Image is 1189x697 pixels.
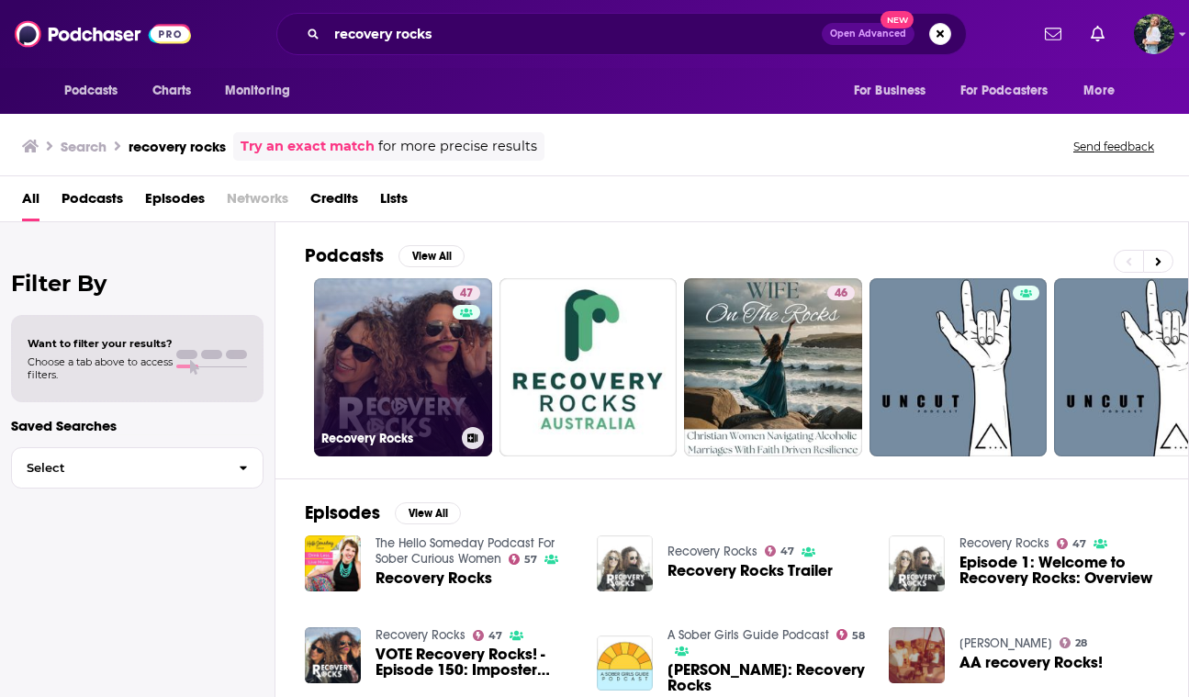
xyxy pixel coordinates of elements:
span: More [1083,78,1115,104]
a: 47 [453,286,480,300]
button: View All [398,245,465,267]
span: New [881,11,914,28]
a: 47 [1057,538,1087,549]
button: open menu [948,73,1075,108]
span: For Podcasters [960,78,1049,104]
a: A Sober Girls Guide Podcast [667,627,829,643]
a: Tawny Lara: Recovery Rocks [667,662,867,693]
a: 28 [1060,637,1088,648]
a: 47 [473,630,503,641]
span: 47 [1072,540,1086,548]
span: Monitoring [225,78,290,104]
h2: Podcasts [305,244,384,267]
a: Fernando Montes de Oca [959,635,1052,651]
div: Search podcasts, credits, & more... [276,13,967,55]
a: Podcasts [62,184,123,221]
button: open menu [841,73,949,108]
a: Episodes [145,184,205,221]
button: Select [11,447,264,489]
span: Choose a tab above to access filters. [28,355,173,381]
span: 57 [524,556,537,564]
span: 28 [1075,639,1087,647]
img: Episode 1: Welcome to Recovery Rocks: Overview [889,535,945,591]
button: Send feedback [1068,139,1160,154]
button: open menu [212,73,314,108]
span: 47 [460,285,473,303]
p: Saved Searches [11,417,264,434]
span: 47 [780,547,794,556]
span: for more precise results [378,136,537,157]
span: Want to filter your results? [28,337,173,350]
span: 58 [852,632,865,640]
a: Show notifications dropdown [1083,18,1112,50]
span: Select [12,462,224,474]
button: View All [395,502,461,524]
span: [PERSON_NAME]: Recovery Rocks [667,662,867,693]
a: Show notifications dropdown [1038,18,1069,50]
a: 46 [827,286,855,300]
img: Tawny Lara: Recovery Rocks [597,635,653,691]
h3: Recovery Rocks [321,431,454,446]
a: The Hello Someday Podcast For Sober Curious Women [376,535,555,567]
span: 47 [488,632,502,640]
a: All [22,184,39,221]
a: 46 [684,278,862,456]
a: Recovery Rocks [376,627,466,643]
a: PodcastsView All [305,244,465,267]
span: Networks [227,184,288,221]
a: Try an exact match [241,136,375,157]
a: Recovery Rocks [959,535,1049,551]
span: Open Advanced [830,29,906,39]
a: 47 [765,545,795,556]
a: 58 [836,629,866,640]
img: Recovery Rocks [305,535,361,591]
h3: recovery rocks [129,138,226,155]
a: Credits [310,184,358,221]
button: open menu [1071,73,1138,108]
span: 46 [835,285,847,303]
a: EpisodesView All [305,501,461,524]
h3: Search [61,138,107,155]
button: Open AdvancedNew [822,23,914,45]
h2: Filter By [11,270,264,297]
a: Recovery Rocks [667,544,757,559]
img: Recovery Rocks Trailer [597,535,653,591]
span: For Business [854,78,926,104]
img: AA recovery Rocks! [889,627,945,683]
img: Podchaser - Follow, Share and Rate Podcasts [15,17,191,51]
span: Lists [380,184,408,221]
a: VOTE Recovery Rocks! - Episode 150: Imposter Syndrome [376,646,575,678]
a: AA recovery Rocks! [959,655,1103,670]
a: Episode 1: Welcome to Recovery Rocks: Overview [959,555,1159,586]
a: Charts [140,73,203,108]
span: Charts [152,78,192,104]
a: 47Recovery Rocks [314,278,492,456]
a: Recovery Rocks Trailer [667,563,833,579]
input: Search podcasts, credits, & more... [327,19,822,49]
img: VOTE Recovery Rocks! - Episode 150: Imposter Syndrome [305,627,361,683]
a: Recovery Rocks [376,570,492,586]
button: Show profile menu [1134,14,1174,54]
h2: Episodes [305,501,380,524]
img: User Profile [1134,14,1174,54]
span: Logged in as ginny24232 [1134,14,1174,54]
span: Podcasts [64,78,118,104]
button: open menu [51,73,142,108]
a: 57 [509,554,538,565]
